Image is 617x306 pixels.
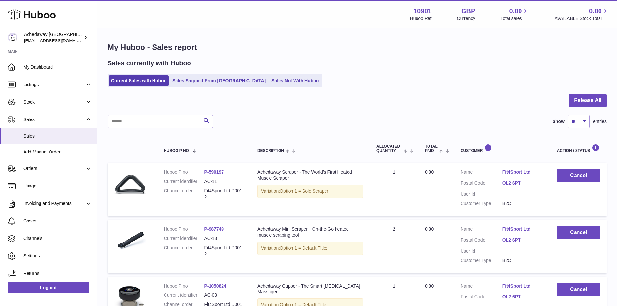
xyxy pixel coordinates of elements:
dd: B2C [502,257,544,264]
span: My Dashboard [23,64,92,70]
dt: Current identifier [164,292,204,298]
dt: User Id [461,191,502,197]
dd: Fit4Sport Ltd D0012 [204,245,245,257]
a: Fit4Sport Ltd [502,226,544,232]
span: entries [593,119,607,125]
span: 0.00 [425,169,434,175]
a: OL2 6PT [502,237,544,243]
h1: My Huboo - Sales report [108,42,607,52]
dt: Customer Type [461,257,502,264]
div: Currency [457,16,475,22]
a: 0.00 Total sales [500,7,529,22]
dd: AC-11 [204,178,245,185]
button: Cancel [557,283,600,296]
span: Usage [23,183,92,189]
dt: Name [461,283,502,291]
strong: 10901 [414,7,432,16]
dt: Channel order [164,188,204,200]
dt: Customer Type [461,200,502,207]
div: Action / Status [557,144,600,153]
a: P-987749 [204,226,224,232]
td: 2 [370,220,418,273]
dt: Huboo P no [164,226,204,232]
a: P-590197 [204,169,224,175]
div: Variation: [257,242,363,255]
div: Achedaway Cupper - The Smart [MEDICAL_DATA] Massager [257,283,363,295]
div: Customer [461,144,544,153]
span: Returns [23,270,92,277]
dt: Channel order [164,245,204,257]
span: 0.00 [589,7,602,16]
a: OL2 6PT [502,294,544,300]
button: Cancel [557,226,600,239]
span: Stock [23,99,85,105]
a: Log out [8,282,89,293]
dt: Postal Code [461,180,502,188]
dt: Name [461,169,502,177]
a: Sales Not With Huboo [269,75,321,86]
a: Fit4Sport Ltd [502,283,544,289]
dt: Name [461,226,502,234]
a: Fit4Sport Ltd [502,169,544,175]
div: Achedaway Scraper - The World’s First Heated Muscle Scraper [257,169,363,181]
span: 0.00 [425,226,434,232]
dt: Postal Code [461,294,502,301]
span: AVAILABLE Stock Total [554,16,609,22]
div: Achedaway Mini Scraper：On-the-Go heated muscle scraping tool [257,226,363,238]
span: Sales [23,133,92,139]
span: Settings [23,253,92,259]
a: Current Sales with Huboo [109,75,169,86]
a: P-1050824 [204,283,226,289]
span: Option 1 = Solo Scraper; [280,188,330,194]
a: OL2 6PT [502,180,544,186]
dt: Postal Code [461,237,502,245]
div: Achedaway [GEOGRAPHIC_DATA] [24,31,82,44]
a: 0.00 AVAILABLE Stock Total [554,7,609,22]
span: Huboo P no [164,149,189,153]
dd: AC-13 [204,235,245,242]
span: Invoicing and Payments [23,200,85,207]
span: Total paid [425,144,438,153]
span: Channels [23,235,92,242]
img: Achedaway-Muscle-Scraper.png [114,169,146,201]
span: Listings [23,82,85,88]
div: Variation: [257,185,363,198]
span: 0.00 [425,283,434,289]
dd: AC-03 [204,292,245,298]
span: Cases [23,218,92,224]
dt: Current identifier [164,178,204,185]
dt: Huboo P no [164,169,204,175]
img: admin@newpb.co.uk [8,33,17,42]
a: Sales Shipped From [GEOGRAPHIC_DATA] [170,75,268,86]
img: musclescraper_750x_c42b3404-e4d5-48e3-b3b1-8be745232369.png [114,226,146,258]
dd: Fit4Sport Ltd D0012 [204,188,245,200]
button: Release All [569,94,607,107]
button: Cancel [557,169,600,182]
span: Add Manual Order [23,149,92,155]
span: Sales [23,117,85,123]
strong: GBP [461,7,475,16]
dd: B2C [502,200,544,207]
dt: User Id [461,248,502,254]
dt: Huboo P no [164,283,204,289]
h2: Sales currently with Huboo [108,59,191,68]
span: Description [257,149,284,153]
span: [EMAIL_ADDRESS][DOMAIN_NAME] [24,38,95,43]
div: Huboo Ref [410,16,432,22]
label: Show [553,119,565,125]
span: Total sales [500,16,529,22]
span: 0.00 [509,7,522,16]
span: Option 1 = Default Title; [280,245,327,251]
dt: Current identifier [164,235,204,242]
span: Orders [23,165,85,172]
span: ALLOCATED Quantity [376,144,402,153]
td: 1 [370,163,418,216]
